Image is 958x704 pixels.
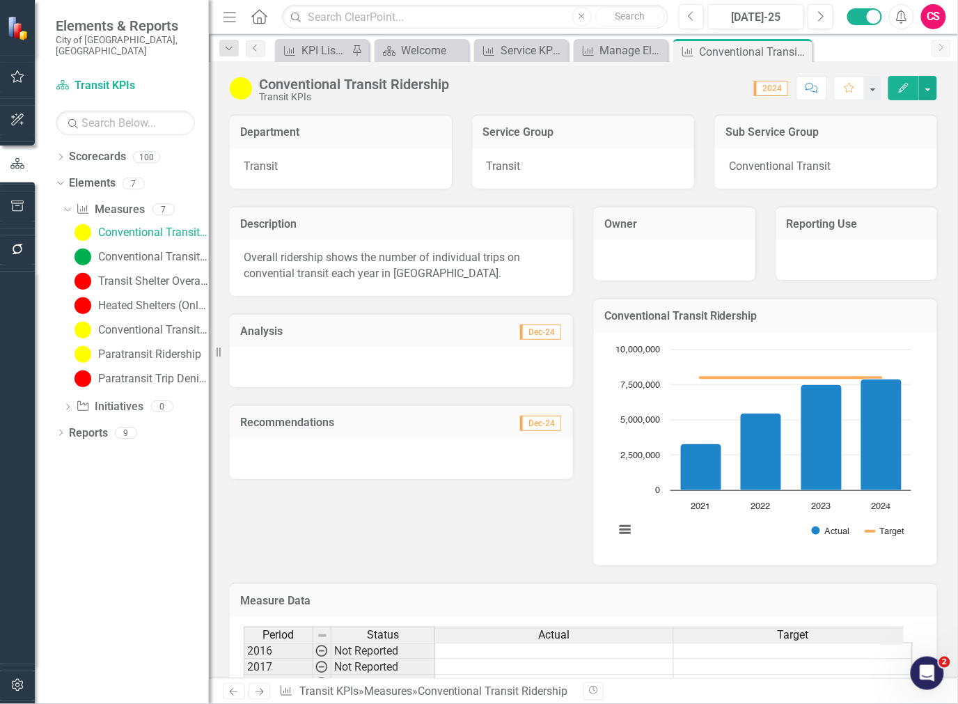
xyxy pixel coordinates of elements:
a: Transit KPIs [299,685,359,698]
img: Vulnerable [74,346,91,363]
img: ben29fg2m+178XRavj8zCxZgVL8F6tbf5w8vzjzAAAAAElFTkSuQmCC [316,678,327,689]
span: Transit [244,159,278,173]
div: KPI List (Service Level KPIs) [301,42,348,59]
div: » » [279,684,573,700]
div: 9 [115,427,137,439]
h3: Conventional Transit Ridership [604,310,927,322]
p: Overall ridership shows the number of individual trips on convential transit each year in [GEOGRA... [244,250,559,282]
button: Show Target [866,526,904,537]
h3: Analysis [240,325,402,338]
td: Not Reported [331,643,435,659]
text: 2024 [872,502,891,511]
div: Conventional Transit Ridership [418,685,568,698]
div: [DATE]-25 [713,9,799,26]
div: Conventional Transit Schedule Adherence [98,324,209,336]
img: 8DAGhfEEPCf229AAAAAElFTkSuQmCC [317,630,328,641]
div: 7 [152,204,175,216]
a: Transit Shelter Overall Percentage [71,270,209,292]
path: 2023, 7,522,383. Actual. [801,384,842,490]
span: Elements & Reports [56,17,195,34]
a: Paratransit Trip Denial Rate [71,368,209,390]
button: [DATE]-25 [708,4,804,29]
button: View chart menu, Chart [615,519,635,539]
a: Measures [76,202,145,218]
a: Welcome [378,42,465,59]
iframe: Intercom live chat [911,657,944,690]
img: Vulnerable [230,77,252,100]
h3: Recommendations [240,416,462,429]
td: Not Reported [331,675,435,691]
text: 2021 [691,502,710,511]
img: Vulnerable [74,224,91,241]
h3: Department [240,126,441,139]
a: Scorecards [69,149,126,165]
img: ben29fg2m+178XRavj8zCxZgVL8F6tbf5w8vzjzAAAAAElFTkSuQmCC [316,662,327,673]
g: Actual, series 1 of 2. Bar series with 4 bars. [681,379,902,490]
td: 2017 [244,659,313,675]
span: Target [778,629,809,641]
text: 7,500,000 [620,381,660,390]
a: Manage Elements [577,42,664,59]
button: Search [595,7,665,26]
a: Reports [69,425,108,441]
div: Conventional Transit Ridership [98,226,209,239]
div: Conventional Transit Ridership [259,77,449,92]
path: 2022, 5,471,309. Actual. [741,413,782,490]
div: Conventional Transit Route Coverage [98,251,209,263]
div: Transit KPIs [259,92,449,102]
text: 2022 [751,502,771,511]
input: Search Below... [56,111,195,135]
input: Search ClearPoint... [282,5,668,29]
div: Manage Elements [600,42,664,59]
small: City of [GEOGRAPHIC_DATA], [GEOGRAPHIC_DATA] [56,34,195,57]
a: KPI List (Service Level KPIs) [278,42,348,59]
a: Elements [69,175,116,191]
div: Paratransit Trip Denial Rate [98,373,209,385]
text: 10,000,000 [615,345,660,354]
a: Transit KPIs [56,78,195,94]
a: Conventional Transit Schedule Adherence [71,319,209,341]
td: 2018 [244,675,313,691]
div: Conventional Transit Ridership [700,43,809,61]
span: Transit [487,159,521,173]
text: 0 [655,486,660,495]
img: ClearPoint Strategy [7,16,31,40]
span: Search [615,10,645,22]
a: Heated Shelters (Only Stops with 100+ Boards/day) [71,295,209,317]
div: 7 [123,178,145,189]
div: Paratransit Ridership [98,348,201,361]
div: Chart. Highcharts interactive chart. [608,343,923,552]
h3: Service Group [483,126,684,139]
img: Vulnerable [74,322,91,338]
button: CS [921,4,946,29]
span: Status [367,629,399,641]
div: Heated Shelters (Only Stops with 100+ Boards/day) [98,299,209,312]
span: Conventional Transit [729,159,831,173]
a: Service KPI Report [478,42,565,59]
h3: Reporting Use [787,218,927,230]
span: 2024 [754,81,788,96]
img: In Jeopardy [74,370,91,387]
text: 5,000,000 [620,416,660,425]
td: 2016 [244,643,313,659]
button: Show Actual [812,526,850,537]
svg: Interactive chart [608,343,918,552]
a: Conventional Transit Route Coverage [71,246,209,268]
path: 2024, 7,882,918. Actual. [861,379,902,490]
div: Service KPI Report [501,42,565,59]
img: In Jeopardy [74,273,91,290]
path: 2021, 3,314,115. Actual. [681,444,722,490]
div: 100 [133,151,160,163]
text: 2,500,000 [620,451,660,460]
img: On Target [74,249,91,265]
text: 2023 [811,502,831,511]
a: Measures [364,685,412,698]
span: Dec-24 [520,324,561,340]
h3: Measure Data [240,595,927,607]
td: Not Reported [331,659,435,675]
img: In Jeopardy [74,297,91,314]
div: 0 [151,401,173,413]
a: Conventional Transit Ridership [71,221,209,244]
div: Welcome [401,42,465,59]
